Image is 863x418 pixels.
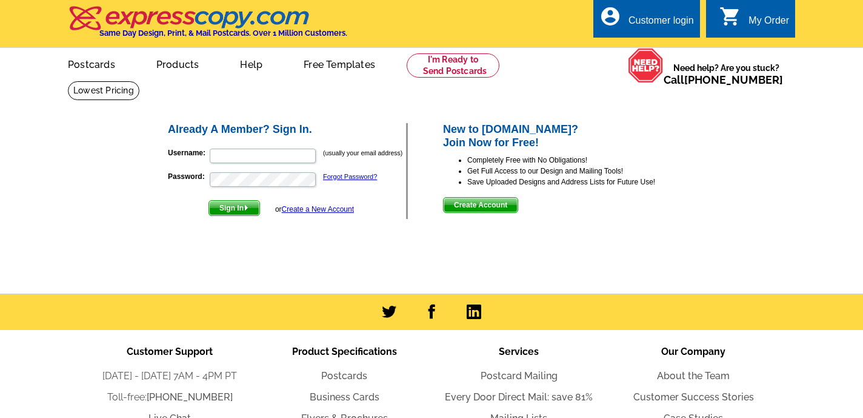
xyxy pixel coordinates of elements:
[657,370,730,382] a: About the Team
[633,391,754,403] a: Customer Success Stories
[221,49,282,78] a: Help
[748,15,789,32] div: My Order
[445,391,593,403] a: Every Door Direct Mail: save 81%
[48,49,135,78] a: Postcards
[282,205,354,214] a: Create a New Account
[244,205,249,211] img: button-next-arrow-white.png
[467,166,697,177] li: Get Full Access to our Design and Mailing Tools!
[321,370,367,382] a: Postcards
[292,346,397,357] span: Product Specifications
[275,204,354,215] div: or
[664,73,783,86] span: Call
[137,49,219,78] a: Products
[168,123,406,137] h2: Already A Member? Sign In.
[147,391,233,403] a: [PHONE_NUMBER]
[208,200,260,216] button: Sign In
[168,171,208,182] label: Password:
[481,370,558,382] a: Postcard Mailing
[168,147,208,158] label: Username:
[323,173,377,180] a: Forgot Password?
[284,49,395,78] a: Free Templates
[82,369,257,383] li: [DATE] - [DATE] 7AM - 4PM PT
[628,15,694,32] div: Customer login
[467,177,697,187] li: Save Uploaded Designs and Address Lists for Future Use!
[719,13,789,29] a: shopping_cart My Order
[209,201,259,215] span: Sign In
[82,390,257,405] li: Toll-free:
[443,197,518,213] button: Create Account
[444,198,518,212] span: Create Account
[68,15,347,38] a: Same Day Design, Print, & Mail Postcards. Over 1 Million Customers.
[664,62,789,86] span: Need help? Are you stuck?
[323,149,402,157] small: (usually your email address)
[443,123,697,149] h2: New to [DOMAIN_NAME]? Join Now for Free!
[628,48,664,83] img: help
[661,346,725,357] span: Our Company
[99,29,347,38] h4: Same Day Design, Print, & Mail Postcards. Over 1 Million Customers.
[499,346,539,357] span: Services
[467,155,697,166] li: Completely Free with No Obligations!
[684,73,783,86] a: [PHONE_NUMBER]
[599,5,621,27] i: account_circle
[599,13,694,29] a: account_circle Customer login
[127,346,213,357] span: Customer Support
[310,391,379,403] a: Business Cards
[719,5,741,27] i: shopping_cart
